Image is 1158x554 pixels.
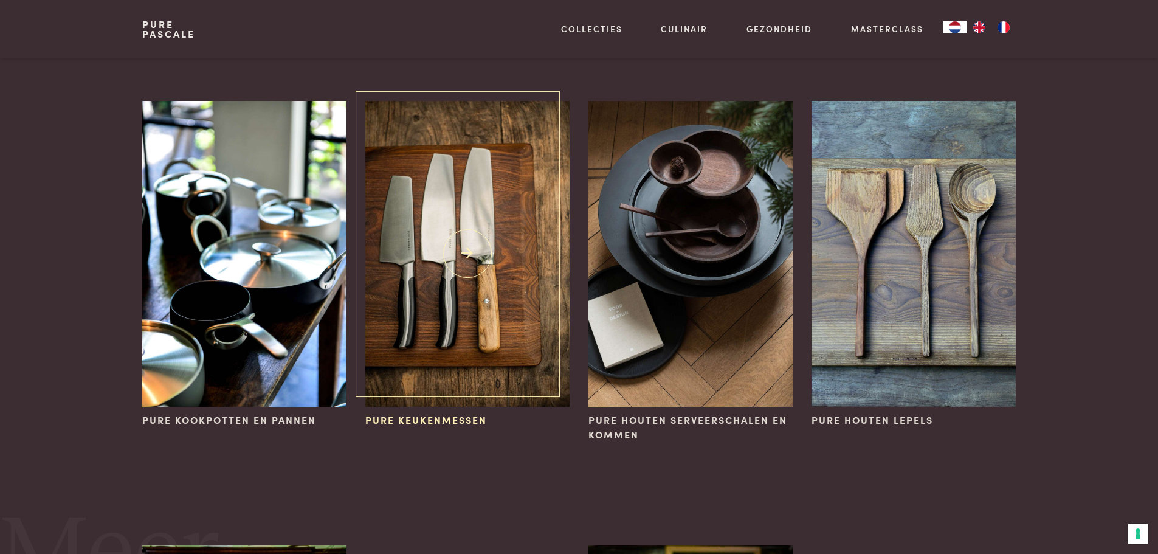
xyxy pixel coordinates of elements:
a: Gezondheid [746,23,812,35]
img: Pure houten lepels [812,101,1015,407]
a: Culinair [661,23,708,35]
span: Pure houten serveerschalen en kommen [588,413,792,442]
div: Language [943,21,967,33]
a: Pure houten serveerschalen en kommen Pure houten serveerschalen en kommen [588,101,792,442]
a: FR [991,21,1016,33]
a: Pure kookpotten en pannen Pure kookpotten en pannen [142,101,346,428]
a: PurePascale [142,19,195,39]
a: Pure keukenmessen Pure keukenmessen [365,101,569,428]
img: Pure kookpotten en pannen [142,101,346,407]
aside: Language selected: Nederlands [943,21,1016,33]
span: Pure kookpotten en pannen [142,413,316,428]
a: NL [943,21,967,33]
ul: Language list [967,21,1016,33]
a: Pure houten lepels Pure houten lepels [812,101,1015,428]
a: Masterclass [851,23,923,35]
a: Collecties [561,23,622,35]
button: Uw voorkeuren voor toestemming voor trackingtechnologieën [1128,524,1148,544]
span: Pure houten lepels [812,413,933,428]
img: Pure keukenmessen [365,101,569,407]
span: Pure keukenmessen [365,413,487,428]
img: Pure houten serveerschalen en kommen [588,101,792,407]
a: EN [967,21,991,33]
